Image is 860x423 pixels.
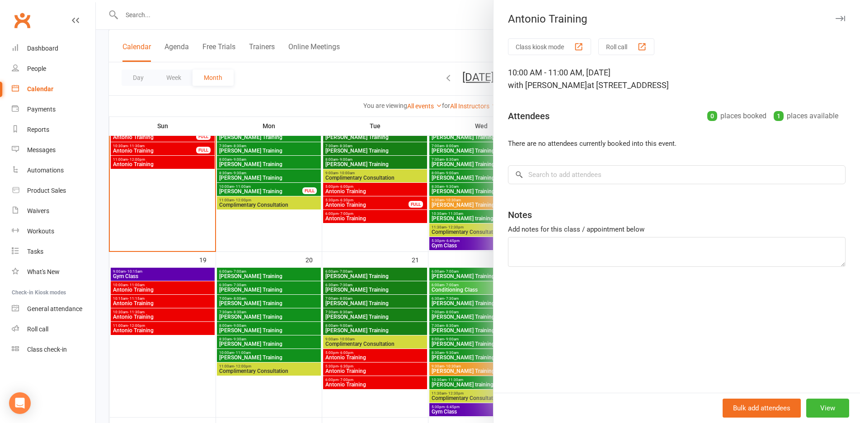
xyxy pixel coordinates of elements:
a: Waivers [12,201,95,221]
a: Automations [12,160,95,181]
div: places booked [707,110,766,122]
div: Attendees [508,110,550,122]
div: What's New [27,268,60,275]
div: Roll call [27,325,48,333]
button: Roll call [598,38,654,55]
div: Notes [508,209,532,221]
button: View [806,399,849,418]
div: Reports [27,126,49,133]
a: Roll call [12,319,95,339]
a: What's New [12,262,95,282]
a: Product Sales [12,181,95,201]
a: Calendar [12,79,95,99]
div: places available [774,110,838,122]
li: There are no attendees currently booked into this event. [508,138,846,149]
div: Add notes for this class / appointment below [508,224,846,235]
div: Open Intercom Messenger [9,392,31,414]
div: Antonio Training [493,13,860,25]
span: with [PERSON_NAME] [508,80,587,90]
div: Class check-in [27,346,67,353]
div: 0 [707,111,717,121]
a: Tasks [12,242,95,262]
div: Product Sales [27,187,66,194]
a: Class kiosk mode [12,339,95,360]
div: 10:00 AM - 11:00 AM, [DATE] [508,66,846,92]
div: Tasks [27,248,43,255]
a: General attendance kiosk mode [12,299,95,319]
div: People [27,65,46,72]
a: Reports [12,120,95,140]
div: Calendar [27,85,53,93]
button: Bulk add attendees [723,399,801,418]
a: Messages [12,140,95,160]
div: Workouts [27,228,54,235]
div: Waivers [27,207,49,214]
a: Dashboard [12,38,95,59]
button: Class kiosk mode [508,38,591,55]
span: at [STREET_ADDRESS] [587,80,669,90]
div: General attendance [27,305,82,312]
a: Workouts [12,221,95,242]
a: People [12,59,95,79]
div: Automations [27,167,64,174]
a: Payments [12,99,95,120]
div: Messages [27,146,56,153]
input: Search to add attendees [508,165,846,184]
div: 1 [774,111,784,121]
div: Dashboard [27,45,58,52]
a: Clubworx [11,9,33,32]
div: Payments [27,106,56,113]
